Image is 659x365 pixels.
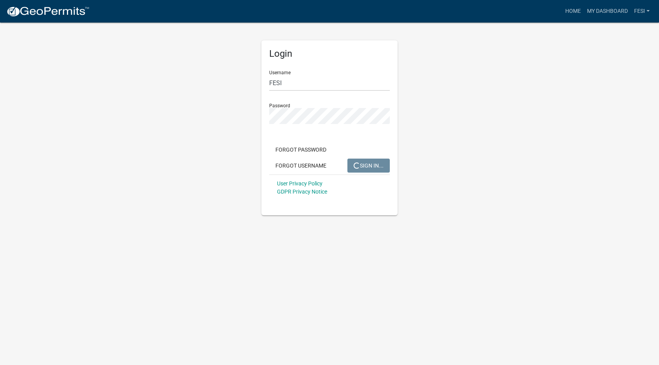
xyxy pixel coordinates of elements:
a: User Privacy Policy [277,180,322,187]
a: GDPR Privacy Notice [277,189,327,195]
button: Forgot Password [269,143,333,157]
a: Home [562,4,584,19]
button: SIGN IN... [347,159,390,173]
a: My Dashboard [584,4,631,19]
a: FESI [631,4,653,19]
span: SIGN IN... [354,162,384,168]
button: Forgot Username [269,159,333,173]
h5: Login [269,48,390,59]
